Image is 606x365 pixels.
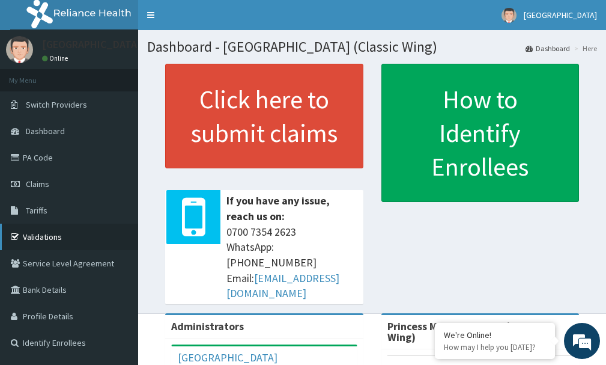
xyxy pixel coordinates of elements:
[171,319,244,333] b: Administrators
[571,43,597,54] li: Here
[197,6,226,35] div: Minimize live chat window
[387,319,543,344] strong: Princess Medical Center (Classic Wing)
[444,342,546,352] p: How may I help you today?
[6,240,229,282] textarea: Type your message and hit 'Enter'
[226,224,357,302] span: 0700 7354 2623 WhatsApp: [PHONE_NUMBER] Email:
[42,39,141,50] p: [GEOGRAPHIC_DATA]
[26,99,87,110] span: Switch Providers
[501,8,517,23] img: User Image
[22,60,49,90] img: d_794563401_company_1708531726252_794563401
[226,271,339,301] a: [EMAIL_ADDRESS][DOMAIN_NAME]
[42,54,71,63] a: Online
[226,194,330,223] b: If you have any issue, reach us on:
[178,351,277,364] a: [GEOGRAPHIC_DATA]
[165,64,363,168] a: Click here to submit claims
[6,36,33,63] img: User Image
[147,39,597,55] h1: Dashboard - [GEOGRAPHIC_DATA] (Classic Wing)
[444,330,546,340] div: We're Online!
[62,67,202,83] div: Chat with us now
[524,10,597,20] span: [GEOGRAPHIC_DATA]
[381,64,580,202] a: How to Identify Enrollees
[26,205,47,216] span: Tariffs
[526,43,570,54] a: Dashboard
[70,107,166,229] span: We're online!
[26,179,49,189] span: Claims
[26,126,65,136] span: Dashboard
